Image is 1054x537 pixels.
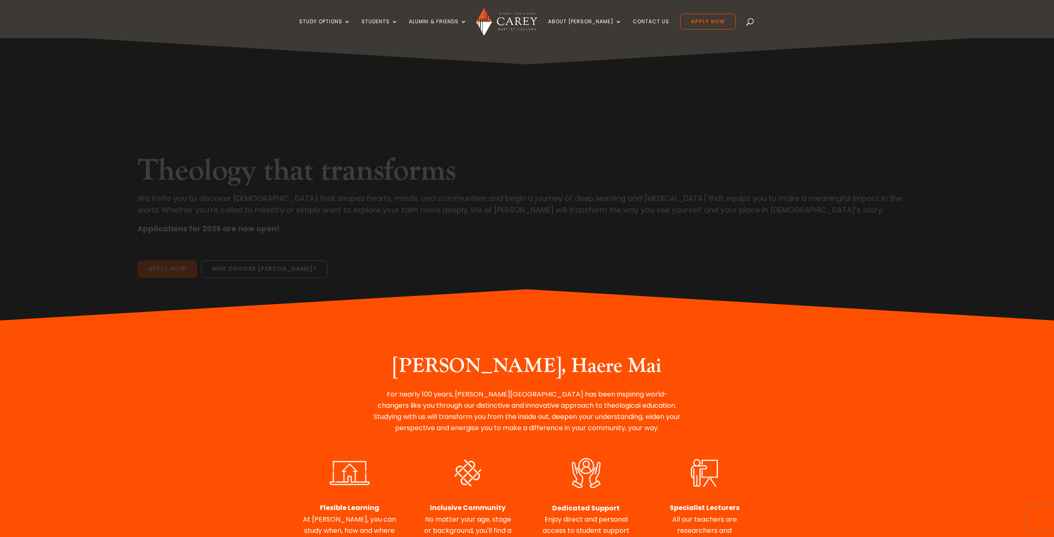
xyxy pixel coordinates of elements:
a: Apply Now [680,14,736,30]
a: About [PERSON_NAME] [548,19,622,38]
a: Apply Now [138,236,197,254]
strong: Inclusive Community [430,503,506,512]
img: Flexible Learning WHITE [322,456,378,490]
h2: [PERSON_NAME], Haere Mai [371,354,683,382]
strong: Flexible Learning [320,503,379,512]
h2: Theology that transforms [138,129,916,169]
a: Study Options [299,19,351,38]
strong: Dedicated Support [552,503,620,513]
a: Why choose [PERSON_NAME]? [201,236,327,254]
strong: Specialist Lecturers [670,503,740,512]
img: Expert Lecturers WHITE [676,456,732,490]
img: Diverse & Inclusive WHITE [440,456,496,490]
p: For nearly 100 years, [PERSON_NAME][GEOGRAPHIC_DATA] has been inspiring world-changers like you t... [371,389,683,434]
a: Alumni & Friends [409,19,467,38]
a: Contact Us [633,19,669,38]
strong: Applications for 2026 are now open! [138,200,280,210]
img: Dedicated Support WHITE [560,456,613,490]
a: Students [361,19,398,38]
img: Carey Baptist College [476,8,537,36]
p: We invite you to discover [DEMOGRAPHIC_DATA] that shapes hearts, minds, and communities and begin... [138,169,916,199]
